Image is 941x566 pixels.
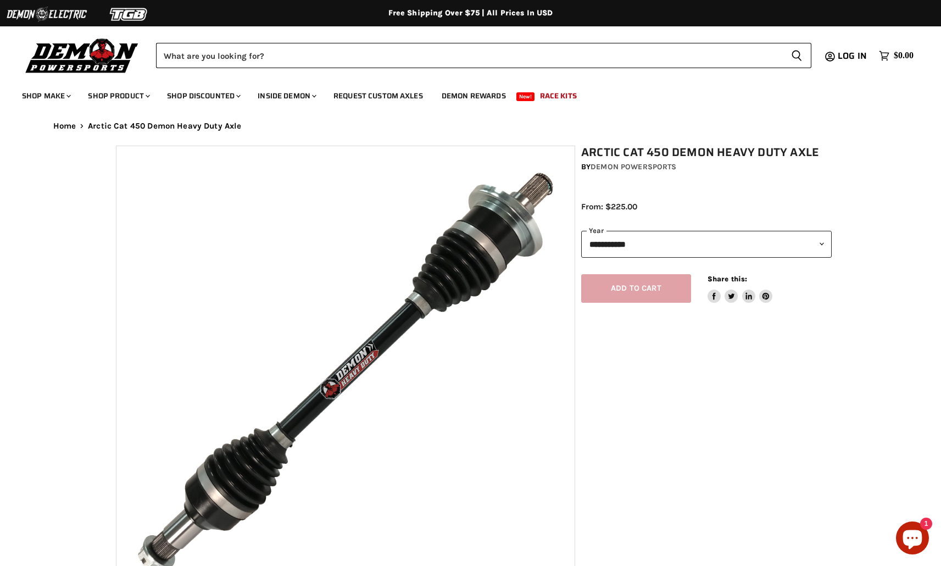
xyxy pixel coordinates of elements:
[532,85,585,107] a: Race Kits
[88,4,170,25] img: TGB Logo 2
[14,85,77,107] a: Shop Make
[159,85,247,107] a: Shop Discounted
[581,161,832,173] div: by
[433,85,514,107] a: Demon Rewards
[873,48,919,64] a: $0.00
[838,49,867,63] span: Log in
[88,121,241,131] span: Arctic Cat 450 Demon Heavy Duty Axle
[14,80,911,107] ul: Main menu
[581,146,832,159] h1: Arctic Cat 450 Demon Heavy Duty Axle
[22,36,142,75] img: Demon Powersports
[708,274,773,303] aside: Share this:
[325,85,431,107] a: Request Custom Axles
[156,43,782,68] input: Search
[5,4,88,25] img: Demon Electric Logo 2
[80,85,157,107] a: Shop Product
[53,121,76,131] a: Home
[581,231,832,258] select: year
[156,43,811,68] form: Product
[708,275,747,283] span: Share this:
[894,51,914,61] span: $0.00
[31,8,910,18] div: Free Shipping Over $75 | All Prices In USD
[833,51,873,61] a: Log in
[893,521,932,557] inbox-online-store-chat: Shopify online store chat
[591,162,676,171] a: Demon Powersports
[249,85,323,107] a: Inside Demon
[516,92,535,101] span: New!
[31,121,910,131] nav: Breadcrumbs
[581,202,637,212] span: From: $225.00
[782,43,811,68] button: Search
